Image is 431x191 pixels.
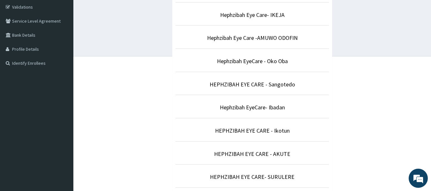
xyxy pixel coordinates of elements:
img: d_794563401_company_1708531726252_794563401 [12,32,26,48]
textarea: Type your message and hit 'Enter' [3,125,122,147]
a: Hephzibah EyeCare - Oko Oba [217,57,288,65]
div: Chat with us now [33,36,107,44]
a: HEPHZIBAH EYE CARE - AKUTE [214,150,290,158]
a: HEPHZIBAH EYE CARE - Sangotedo [210,81,295,88]
div: Minimize live chat window [105,3,120,18]
a: Hephzibah Eye Care- IKEJA [220,11,285,18]
a: Hephzibah EyeCare- Ibadan [220,104,285,111]
a: Hephzibah Eye Care -AMUWO ODOFIN [207,34,298,41]
a: HEPHZIBAH EYE CARE- SURULERE [210,173,294,180]
a: HEPHZIBAH EYE CARE - Ikotun [215,127,290,134]
span: We're online! [37,56,88,120]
